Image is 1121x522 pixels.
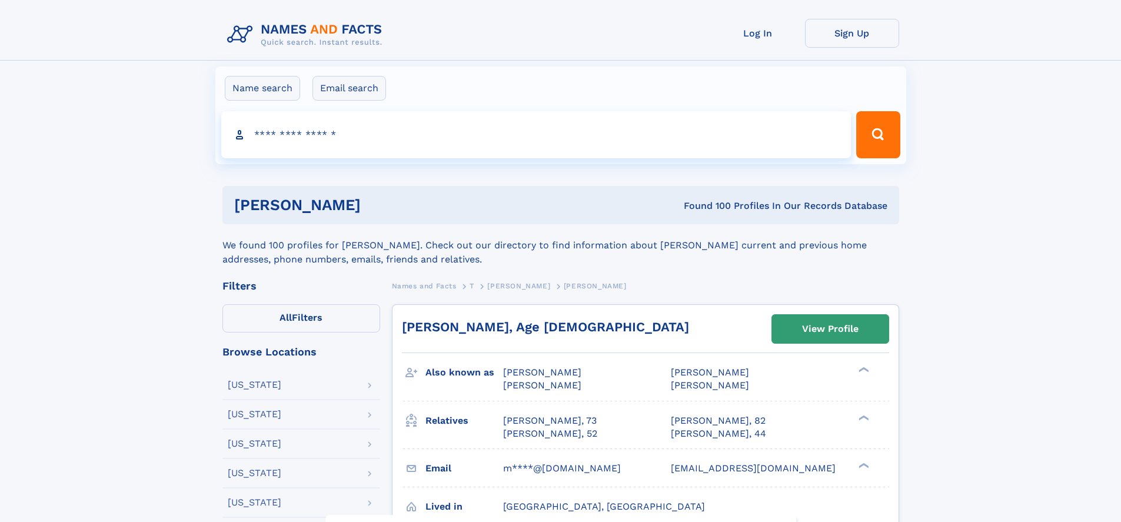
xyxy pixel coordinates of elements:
input: search input [221,111,851,158]
button: Search Button [856,111,900,158]
label: Email search [312,76,386,101]
a: [PERSON_NAME], Age [DEMOGRAPHIC_DATA] [402,320,689,334]
div: [US_STATE] [228,410,281,419]
a: Names and Facts [392,278,457,293]
span: [EMAIL_ADDRESS][DOMAIN_NAME] [671,463,836,474]
a: T [470,278,474,293]
div: ❯ [856,461,870,469]
a: [PERSON_NAME], 44 [671,427,766,440]
h1: [PERSON_NAME] [234,198,523,212]
div: ❯ [856,414,870,421]
img: Logo Names and Facts [222,19,392,51]
a: [PERSON_NAME] [487,278,550,293]
span: [PERSON_NAME] [671,367,749,378]
div: [US_STATE] [228,498,281,507]
div: Browse Locations [222,347,380,357]
span: [PERSON_NAME] [671,380,749,391]
span: All [280,312,292,323]
div: View Profile [802,315,859,343]
span: [PERSON_NAME] [503,367,581,378]
span: T [470,282,474,290]
label: Name search [225,76,300,101]
span: [GEOGRAPHIC_DATA], [GEOGRAPHIC_DATA] [503,501,705,512]
div: [US_STATE] [228,380,281,390]
span: [PERSON_NAME] [487,282,550,290]
a: [PERSON_NAME], 52 [503,427,597,440]
div: Found 100 Profiles In Our Records Database [522,200,887,212]
h3: Email [425,458,503,478]
h3: Lived in [425,497,503,517]
a: [PERSON_NAME], 73 [503,414,597,427]
div: Filters [222,281,380,291]
div: ❯ [856,366,870,374]
a: [PERSON_NAME], 82 [671,414,766,427]
a: View Profile [772,315,889,343]
div: [US_STATE] [228,439,281,448]
span: [PERSON_NAME] [564,282,627,290]
h3: Also known as [425,363,503,383]
a: Sign Up [805,19,899,48]
a: Log In [711,19,805,48]
h3: Relatives [425,411,503,431]
label: Filters [222,304,380,333]
div: [US_STATE] [228,468,281,478]
div: We found 100 profiles for [PERSON_NAME]. Check out our directory to find information about [PERSO... [222,224,899,267]
span: [PERSON_NAME] [503,380,581,391]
